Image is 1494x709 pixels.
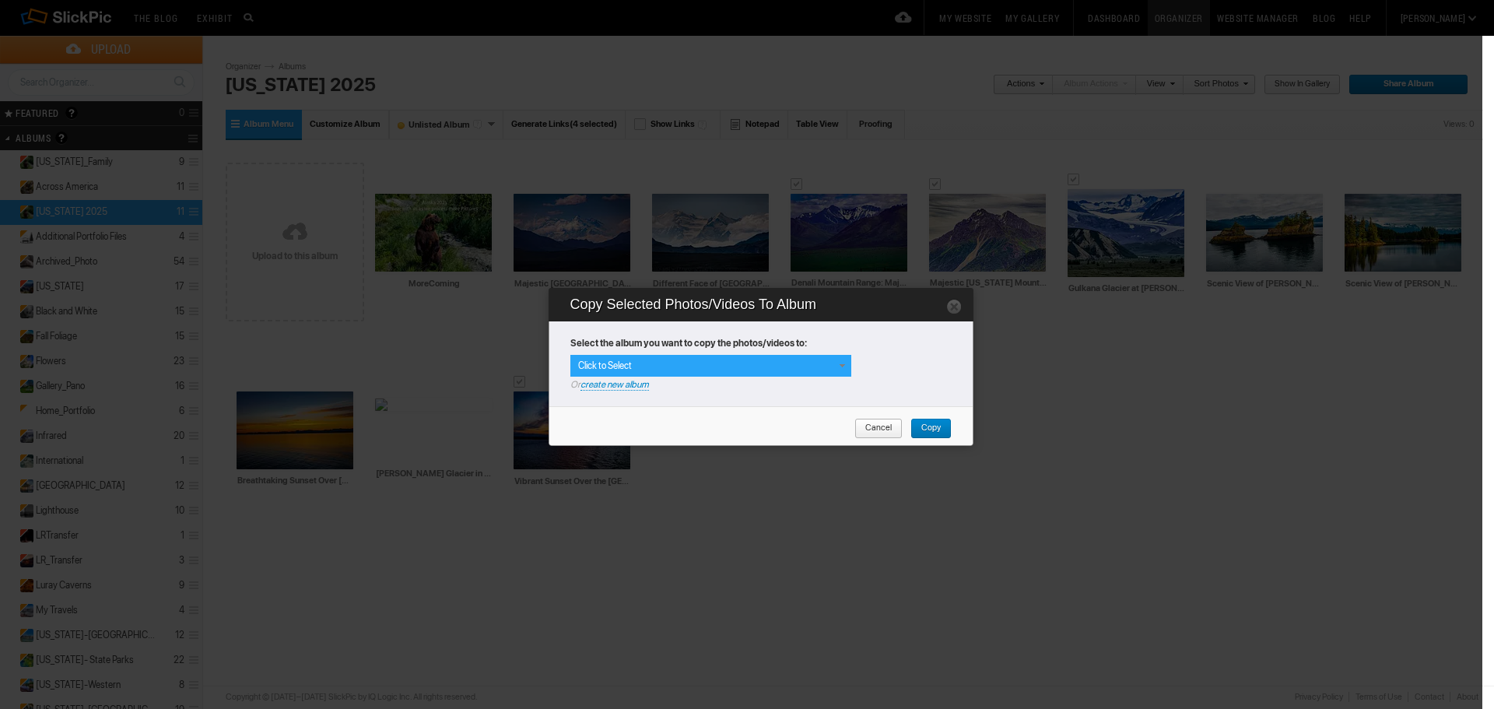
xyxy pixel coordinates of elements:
span: Copy [910,419,941,439]
i: Or [570,377,956,391]
a: create new album [580,379,649,391]
span: Cancel [854,419,892,439]
h2: Copy Selected Photos/Videos To Album [570,286,956,321]
a: Cancel [854,419,903,439]
span: Click to Select [578,360,632,371]
strong: Select the album you want to copy the photos/videos to: [570,337,956,355]
a: Close [946,298,962,314]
